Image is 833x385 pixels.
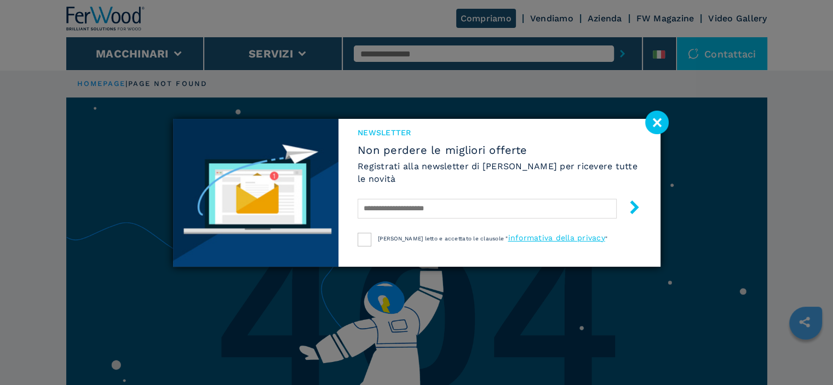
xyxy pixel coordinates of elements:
span: [PERSON_NAME] letto e accettato le clausole " [378,235,508,242]
h6: Registrati alla newsletter di [PERSON_NAME] per ricevere tutte le novità [358,160,641,185]
button: submit-button [617,196,641,222]
span: NEWSLETTER [358,127,641,138]
span: Non perdere le migliori offerte [358,143,641,157]
img: Newsletter image [173,119,339,267]
a: informativa della privacy [508,233,605,242]
span: " [605,235,607,242]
